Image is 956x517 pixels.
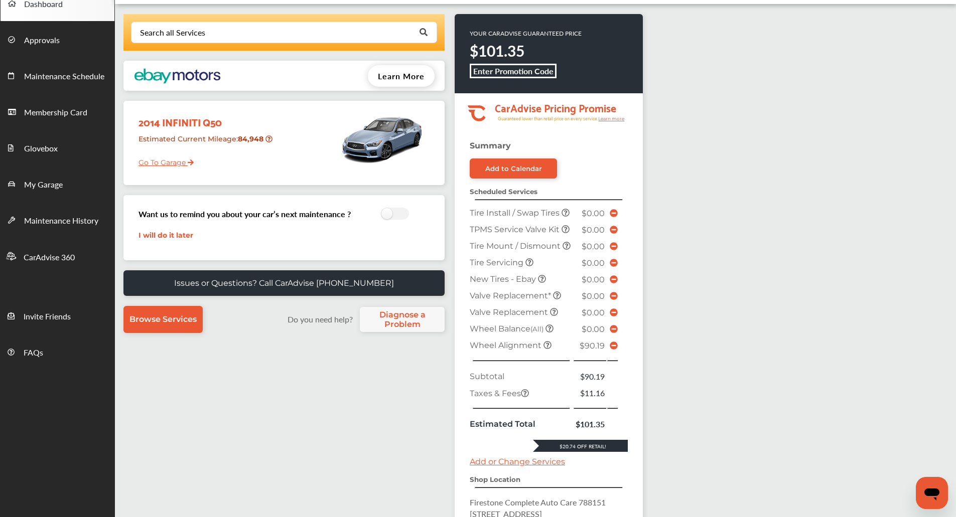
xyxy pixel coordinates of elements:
[470,208,562,218] span: Tire Install / Swap Tires
[530,325,543,333] small: (All)
[473,65,554,77] b: Enter Promotion Code
[470,307,550,317] span: Valve Replacement
[582,324,605,334] span: $0.00
[582,209,605,218] span: $0.00
[470,496,606,508] span: Firestone Complete Auto Care 788151
[24,251,75,264] span: CarAdvise 360
[582,308,605,317] span: $0.00
[131,106,278,130] div: 2014 INFINITI Q50
[470,457,565,466] a: Add or Change Services
[470,324,545,333] span: Wheel Balance
[1,93,114,129] a: Membership Card
[470,258,525,267] span: Tire Servicing
[470,475,520,483] strong: Shop Location
[139,231,193,240] a: I will do it later
[1,129,114,165] a: Glovebox
[139,208,351,220] h3: Want us to remind you about your car’s next maintenance ?
[24,347,43,360] span: FAQs
[1,21,114,57] a: Approvals
[131,150,194,169] a: Go To Garage
[916,477,948,509] iframe: Button to launch messaging window
[24,179,63,192] span: My Garage
[470,241,563,251] span: Tire Mount / Dismount
[573,368,607,385] td: $90.19
[582,242,605,251] span: $0.00
[24,106,87,119] span: Membership Card
[582,291,605,301] span: $0.00
[470,188,537,196] strong: Scheduled Services
[598,116,625,121] tspan: Learn more
[495,98,616,116] tspan: CarAdvise Pricing Promise
[1,165,114,202] a: My Garage
[470,340,543,350] span: Wheel Alignment
[470,291,553,300] span: Valve Replacement*
[533,443,628,450] div: $20.74 Off Retail!
[365,310,440,329] span: Diagnose a Problem
[24,215,98,228] span: Maintenance History
[470,225,562,234] span: TPMS Service Valve Kit
[582,275,605,284] span: $0.00
[470,40,524,61] strong: $101.35
[339,106,425,171] img: mobile_8989_st0640_046.jpg
[24,70,104,83] span: Maintenance Schedule
[470,274,538,284] span: New Tires - Ebay
[467,368,573,385] td: Subtotal
[378,70,425,82] span: Learn More
[131,130,278,156] div: Estimated Current Mileage :
[582,225,605,235] span: $0.00
[24,142,58,155] span: Glovebox
[573,385,607,401] td: $11.16
[24,310,71,323] span: Invite Friends
[24,34,60,47] span: Approvals
[283,313,357,325] label: Do you need help?
[174,278,394,288] p: Issues or Questions? Call CarAdvise [PHONE_NUMBER]
[238,134,265,143] strong: 84,948
[580,341,605,351] span: $90.19
[123,306,203,333] a: Browse Services
[582,258,605,268] span: $0.00
[470,158,557,179] a: Add to Calendar
[470,389,529,398] span: Taxes & Fees
[129,314,197,324] span: Browse Services
[1,57,114,93] a: Maintenance Schedule
[467,416,573,432] td: Estimated Total
[573,416,607,432] td: $101.35
[470,141,511,150] strong: Summary
[1,202,114,238] a: Maintenance History
[485,164,542,173] div: Add to Calendar
[140,29,205,37] div: Search all Services
[470,29,582,38] p: YOUR CARADVISE GUARANTEED PRICE
[123,270,445,296] a: Issues or Questions? Call CarAdvise [PHONE_NUMBER]
[498,115,598,122] tspan: Guaranteed lower than retail price on every service.
[360,307,445,332] a: Diagnose a Problem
